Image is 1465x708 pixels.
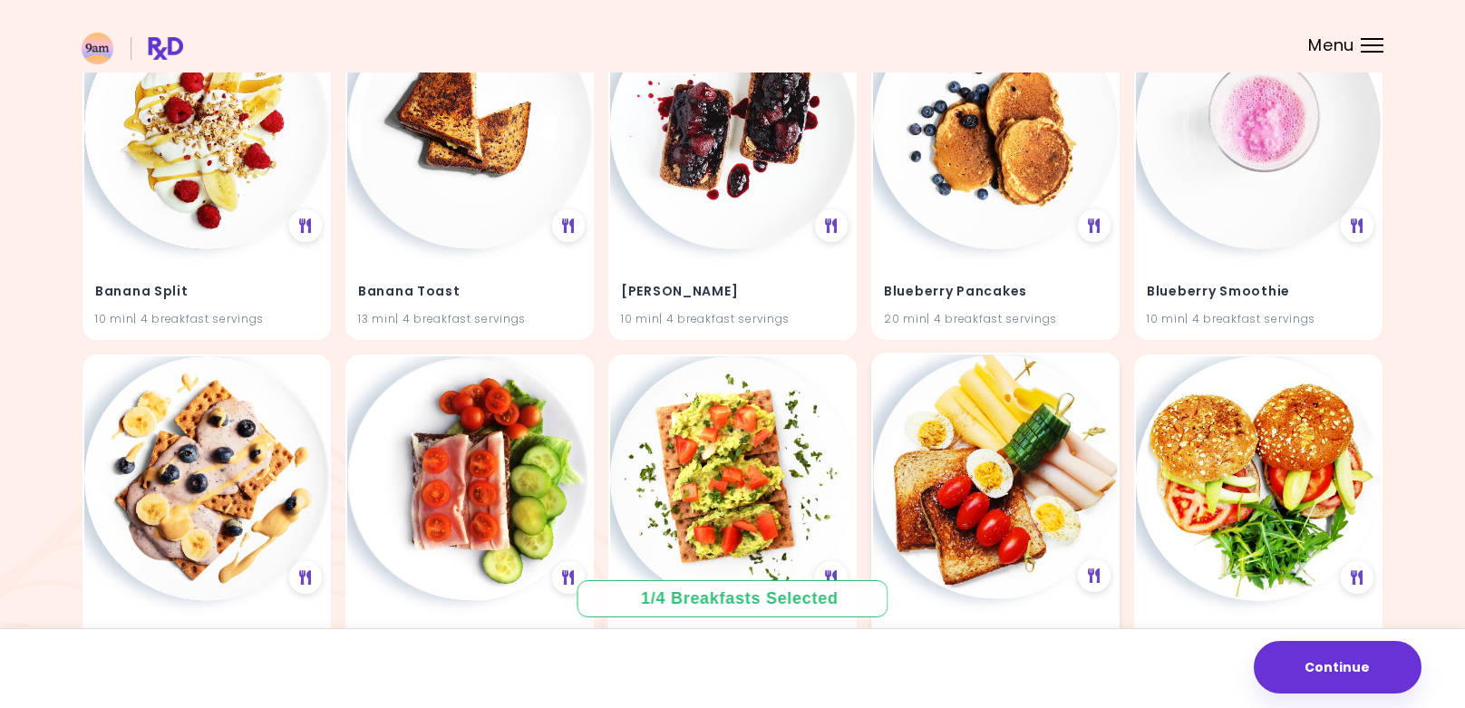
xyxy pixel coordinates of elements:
[884,277,1107,306] h4: Blueberry Pancakes
[1147,277,1370,306] h4: Blueberry Smoothie
[621,277,844,306] h4: Berry Panini
[358,310,581,327] div: 13 min | 4 breakfast servings
[621,310,844,327] div: 10 min | 4 breakfast servings
[1147,310,1370,327] div: 10 min | 4 breakfast servings
[95,277,318,306] h4: Banana Split
[358,277,581,306] h4: Banana Toast
[552,561,585,594] div: See Meal Plan
[1254,641,1421,693] button: Continue
[552,209,585,242] div: See Meal Plan
[289,209,322,242] div: See Meal Plan
[1078,209,1111,242] div: See Meal Plan
[1341,209,1373,242] div: See Meal Plan
[289,561,322,594] div: See Meal Plan
[641,587,824,610] div: 1 / 4 Breakfasts Selected
[1341,561,1373,594] div: See Meal Plan
[1078,559,1111,592] div: See Meal Plan
[82,33,183,64] img: RxDiet
[815,561,848,594] div: See Meal Plan
[884,310,1107,327] div: 20 min | 4 breakfast servings
[815,209,848,242] div: See Meal Plan
[1308,37,1354,53] span: Menu
[95,310,318,327] div: 10 min | 4 breakfast servings
[884,627,1107,656] h4: Breakfast Board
